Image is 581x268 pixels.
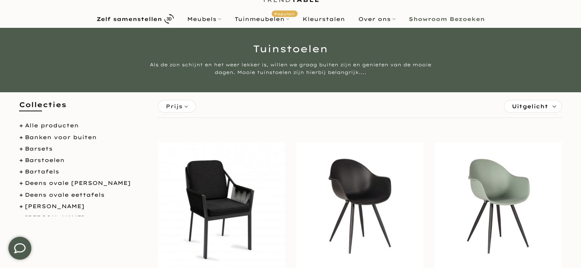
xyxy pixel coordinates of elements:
[25,157,65,164] a: Barstoelen
[25,145,53,152] a: Barsets
[90,12,180,26] a: Zelf samenstellen
[25,134,97,141] a: Banken voor buiten
[512,100,548,112] span: Uitgelicht
[25,191,105,198] a: Deens ovale eettafels
[147,61,434,76] div: Als de zon schijnt en het weer lekker is, willen we graag buiten zijn en genieten van de mooie da...
[166,102,183,111] span: Prijs
[25,168,59,175] a: Bartafels
[272,10,298,17] span: Populair
[25,180,131,186] a: Deens ovale [PERSON_NAME]
[351,14,402,24] a: Over ons
[402,14,491,24] a: Showroom Bezoeken
[97,16,162,22] b: Zelf samenstellen
[228,14,296,24] a: TuinmeubelenPopulair
[504,100,562,112] label: Sorteren:Uitgelicht
[180,14,228,24] a: Meubels
[19,100,146,117] h5: Collecties
[25,122,79,129] a: Alle producten
[25,214,84,221] a: [PERSON_NAME]
[296,14,351,24] a: Kleurstalen
[409,16,485,22] b: Showroom Bezoeken
[67,44,514,53] h1: Tuinstoelen
[1,229,39,267] iframe: toggle-frame
[25,203,84,210] a: [PERSON_NAME]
